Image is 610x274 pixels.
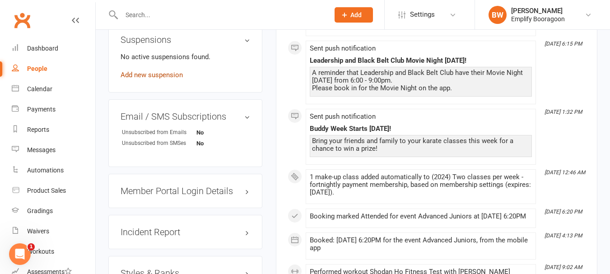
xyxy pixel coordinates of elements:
a: Add new suspension [121,71,183,79]
div: Unsubscribed from SMSes [122,139,196,148]
a: Automations [12,160,95,181]
div: Workouts [27,248,54,255]
div: Calendar [27,85,52,93]
div: BW [489,6,507,24]
div: Reports [27,126,49,133]
a: Dashboard [12,38,95,59]
a: Messages [12,140,95,160]
span: Settings [410,5,435,25]
div: People [27,65,47,72]
strong: No [196,129,248,136]
div: Unsubscribed from Emails [122,128,196,137]
a: Calendar [12,79,95,99]
div: A reminder that Leadership and Black Belt Club have their Movie Night [DATE] from 6:00 - 9:00pm. ... [312,69,530,92]
a: Clubworx [11,9,33,32]
a: Gradings [12,201,95,221]
h3: Member Portal Login Details [121,186,250,196]
p: No active suspensions found. [121,51,250,62]
div: Booked: [DATE] 6:20PM for the event Advanced Juniors, from the mobile app [310,237,532,252]
div: Leadership and Black Belt Club Movie Night [DATE]! [310,57,532,65]
div: Bring your friends and family to your karate classes this week for a chance to win a prize! [312,137,530,153]
span: Add [350,11,362,19]
i: [DATE] 4:13 PM [545,232,582,239]
i: [DATE] 12:46 AM [545,169,585,176]
i: [DATE] 9:02 AM [545,264,582,270]
a: People [12,59,95,79]
div: Booking marked Attended for event Advanced Juniors at [DATE] 6:20PM [310,213,532,220]
div: Automations [27,167,64,174]
h3: Email / SMS Subscriptions [121,111,250,121]
a: Reports [12,120,95,140]
input: Search... [119,9,323,21]
i: [DATE] 6:20 PM [545,209,582,215]
span: Sent push notification [310,112,376,121]
h3: Incident Report [121,227,250,237]
a: Waivers [12,221,95,241]
div: Payments [27,106,56,113]
iframe: Intercom live chat [9,243,31,265]
div: Waivers [27,228,49,235]
a: Product Sales [12,181,95,201]
a: Payments [12,99,95,120]
span: 1 [28,243,35,251]
div: [PERSON_NAME] [511,7,565,15]
div: Emplify Booragoon [511,15,565,23]
i: [DATE] 1:32 PM [545,109,582,115]
div: Gradings [27,207,53,214]
div: Product Sales [27,187,66,194]
i: [DATE] 6:15 PM [545,41,582,47]
div: Messages [27,146,56,153]
div: 1 make-up class added automatically to (2024) Two classes per week - fortnightly payment membersh... [310,173,532,196]
div: Buddy Week Starts [DATE]! [310,125,532,133]
strong: No [196,140,248,147]
a: Workouts [12,241,95,262]
button: Add [335,7,373,23]
h3: Suspensions [121,35,250,45]
span: Sent push notification [310,44,376,52]
div: Dashboard [27,45,58,52]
